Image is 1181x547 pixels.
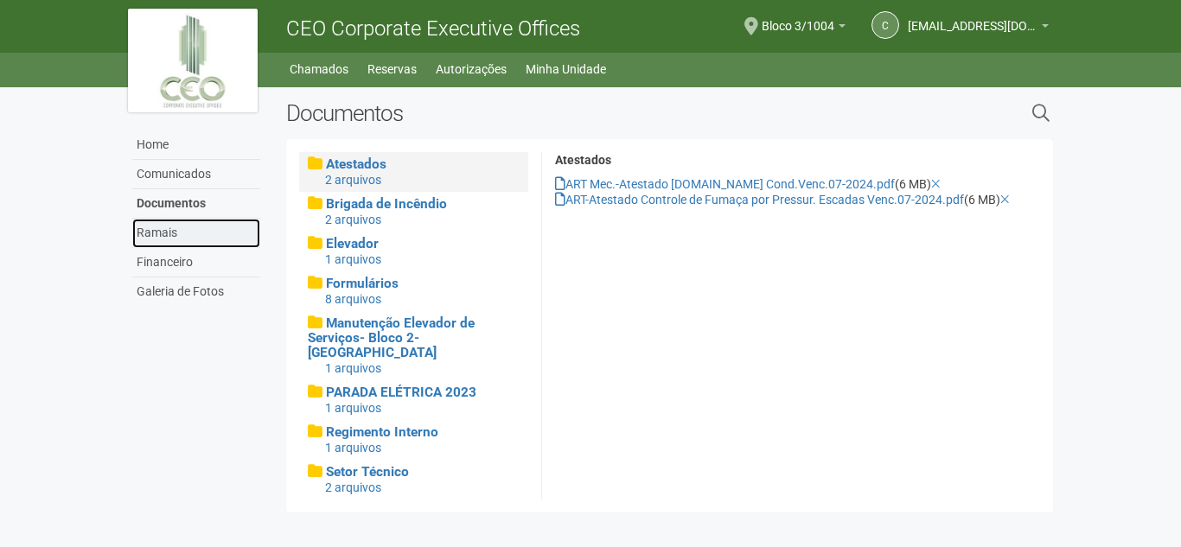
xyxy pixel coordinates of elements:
a: Excluir [1000,193,1010,207]
a: Reservas [367,57,417,81]
a: Regimento Interno 1 arquivos [308,424,520,455]
span: Elevador [326,236,379,251]
a: Setor Técnico 2 arquivos [308,464,520,495]
span: Bloco 3/1004 [762,3,834,33]
div: (6 MB) [555,192,1040,207]
a: Brigada de Incêndio 2 arquivos [308,196,520,227]
a: Autorizações [436,57,507,81]
span: PARADA ELÉTRICA 2023 [326,385,476,400]
a: PARADA ELÉTRICA 2023 1 arquivos [308,385,520,416]
div: 2 arquivos [325,480,520,495]
a: Bloco 3/1004 [762,22,846,35]
a: Excluir [931,177,941,191]
a: Manutenção Elevador de Serviços- Bloco 2-[GEOGRAPHIC_DATA] 1 arquivos [308,315,520,376]
div: 1 arquivos [325,360,520,376]
a: Financeiro [132,248,260,277]
a: Elevador 1 arquivos [308,236,520,267]
span: CEO Corporate Executive Offices [286,16,580,41]
div: 2 arquivos [325,212,520,227]
a: Comunicados [132,160,260,189]
span: Brigada de Incêndio [326,196,447,212]
strong: Atestados [555,153,611,167]
span: Formulários [326,276,399,291]
a: Galeria de Fotos [132,277,260,306]
div: 8 arquivos [325,291,520,307]
a: Home [132,130,260,160]
div: 2 arquivos [325,172,520,188]
span: contato@drmarceloassad.com.br [908,3,1037,33]
a: Atestados 2 arquivos [308,156,520,188]
span: Regimento Interno [326,424,438,440]
h2: Documentos [286,100,854,126]
a: Chamados [290,57,348,81]
span: Setor Técnico [326,464,409,480]
a: Ramais [132,219,260,248]
div: (6 MB) [555,176,1040,192]
a: ART-Atestado Controle de Fumaça por Pressur. Escadas Venc.07-2024.pdf [555,193,964,207]
div: 1 arquivos [325,400,520,416]
a: Minha Unidade [526,57,606,81]
a: ART Mec.-Atestado [DOMAIN_NAME] Cond.Venc.07-2024.pdf [555,177,895,191]
a: Formulários 8 arquivos [308,276,520,307]
div: 1 arquivos [325,440,520,455]
a: c [871,11,899,39]
a: Documentos [132,189,260,219]
div: 1 arquivos [325,251,520,267]
img: logo.jpg [128,9,258,112]
span: Manutenção Elevador de Serviços- Bloco 2-[GEOGRAPHIC_DATA] [308,315,475,360]
a: [EMAIL_ADDRESS][DOMAIN_NAME] [908,22,1049,35]
span: Atestados [326,156,386,172]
